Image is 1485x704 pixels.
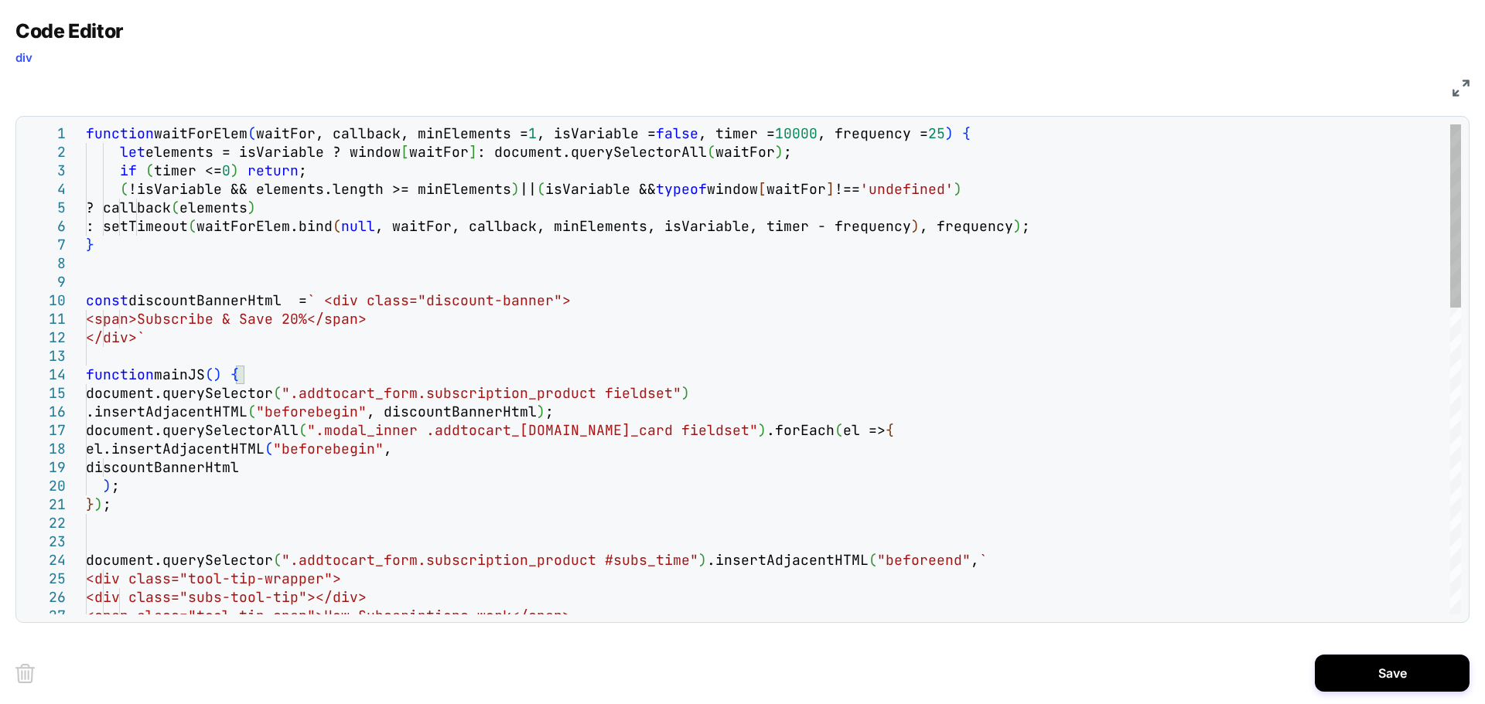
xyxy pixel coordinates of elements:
[1315,655,1470,692] button: Save
[911,217,920,235] span: )
[707,551,869,569] span: .insertAdjacentHTML
[826,180,835,198] span: ]
[835,421,843,439] span: (
[920,217,1013,235] span: , frequency
[954,180,962,198] span: )
[766,180,826,198] span: waitFor
[886,421,894,439] span: {
[860,180,954,198] span: 'undefined'
[843,421,886,439] span: el =>
[766,421,835,439] span: .forEach
[1022,217,1030,235] span: ;
[971,551,979,569] span: ,
[118,326,125,345] span: ●
[1453,80,1470,97] img: fullscreen
[962,124,971,142] span: {
[835,180,860,198] span: !==
[801,217,911,235] span: r - frequency
[979,551,988,569] span: `
[1013,217,1022,235] span: )
[945,124,954,142] span: )
[131,324,263,347] a: Google's Privacy Terms
[25,395,282,427] button: Preferences
[869,551,877,569] span: (
[928,124,945,142] span: 25
[25,213,282,324] span: We and our partners use cookies and similar technologies stored on your device to help improve yo...
[818,124,928,142] span: , frequency =
[775,124,818,142] span: 10000
[43,324,109,347] a: Learn more
[25,359,282,391] button: Accept
[877,551,971,569] span: "beforeend"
